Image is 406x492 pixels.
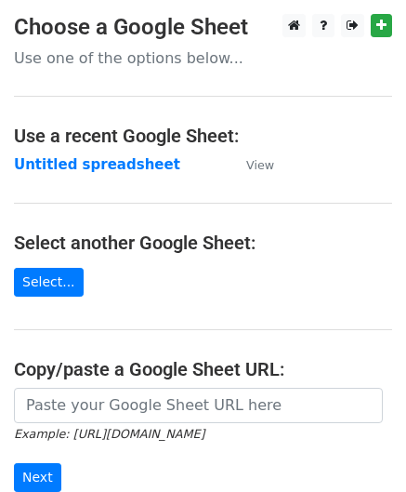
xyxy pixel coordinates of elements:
a: Untitled spreadsheet [14,156,180,173]
h3: Choose a Google Sheet [14,14,392,41]
small: Example: [URL][DOMAIN_NAME] [14,427,204,441]
h4: Copy/paste a Google Sheet URL: [14,358,392,380]
a: Select... [14,268,84,297]
h4: Select another Google Sheet: [14,232,392,254]
p: Use one of the options below... [14,48,392,68]
input: Next [14,463,61,492]
h4: Use a recent Google Sheet: [14,125,392,147]
small: View [246,158,274,172]
a: View [228,156,274,173]
input: Paste your Google Sheet URL here [14,388,383,423]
